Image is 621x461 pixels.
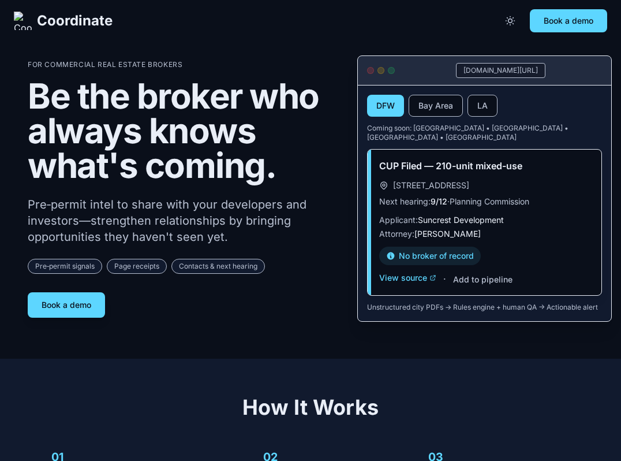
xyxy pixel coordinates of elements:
span: Suncrest Development [418,215,504,225]
span: Page receipts [107,259,167,274]
p: Coming soon: [GEOGRAPHIC_DATA] • [GEOGRAPHIC_DATA] • [GEOGRAPHIC_DATA] • [GEOGRAPHIC_DATA] [367,124,602,142]
p: Pre‑permit intel to share with your developers and investors—strengthen relationships by bringing... [28,196,339,245]
p: Attorney: [379,228,590,240]
button: Book a demo [28,292,105,318]
a: Coordinate [14,12,113,30]
span: [STREET_ADDRESS] [393,180,469,191]
h2: How It Works [28,396,593,419]
p: Next hearing: · Planning Commission [379,196,590,207]
button: DFW [367,95,404,117]
button: Toggle theme [500,10,521,31]
button: View source [379,272,436,284]
button: Bay Area [409,95,463,117]
div: [DOMAIN_NAME][URL] [456,63,545,78]
span: 9/12 [431,196,447,206]
div: No broker of record [379,247,481,265]
span: Coordinate [37,12,113,30]
button: Book a demo [530,9,607,32]
button: Add to pipeline [453,274,512,285]
p: Applicant: [379,214,590,226]
span: Pre‑permit signals [28,259,102,274]
button: LA [467,95,497,117]
p: Unstructured city PDFs → Rules engine + human QA → Actionable alert [367,303,602,312]
span: Contacts & next hearing [171,259,265,274]
span: [PERSON_NAME] [414,229,481,239]
h3: CUP Filed — 210-unit mixed-use [379,159,590,173]
p: For Commercial Real Estate Brokers [28,60,339,69]
img: Coordinate [14,12,32,30]
h1: Be the broker who always knows what's coming. [28,79,339,183]
span: · [443,272,446,286]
